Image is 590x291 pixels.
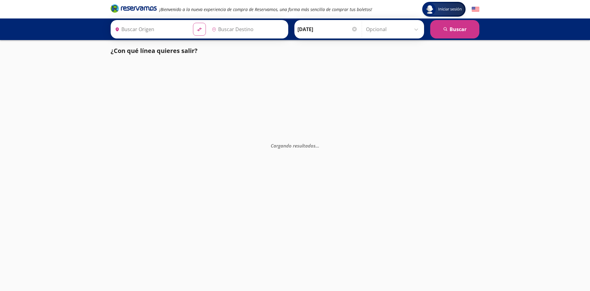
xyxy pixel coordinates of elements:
span: Iniciar sesión [436,6,464,12]
a: Brand Logo [111,4,157,15]
input: Opcional [366,22,421,37]
p: ¿Con qué línea quieres salir? [111,46,198,55]
button: English [472,6,479,13]
em: Cargando resultados [271,142,319,148]
span: . [316,142,317,148]
input: Elegir Fecha [297,22,358,37]
i: Brand Logo [111,4,157,13]
input: Buscar Origen [112,22,188,37]
span: . [318,142,319,148]
span: . [317,142,318,148]
button: Buscar [430,20,479,38]
input: Buscar Destino [209,22,285,37]
em: ¡Bienvenido a la nueva experiencia de compra de Reservamos, una forma más sencilla de comprar tus... [159,6,372,12]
